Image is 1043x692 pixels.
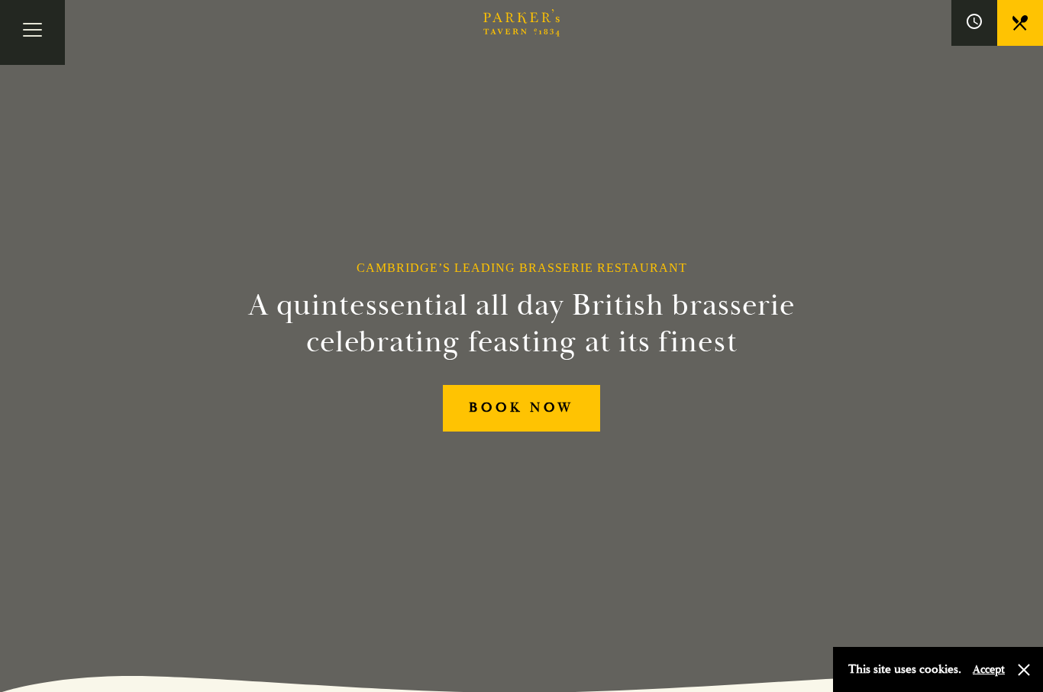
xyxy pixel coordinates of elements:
[173,287,870,361] h2: A quintessential all day British brasserie celebrating feasting at its finest
[443,385,600,432] a: BOOK NOW
[357,260,687,275] h1: Cambridge’s Leading Brasserie Restaurant
[848,658,961,681] p: This site uses cookies.
[973,662,1005,677] button: Accept
[1016,662,1032,677] button: Close and accept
